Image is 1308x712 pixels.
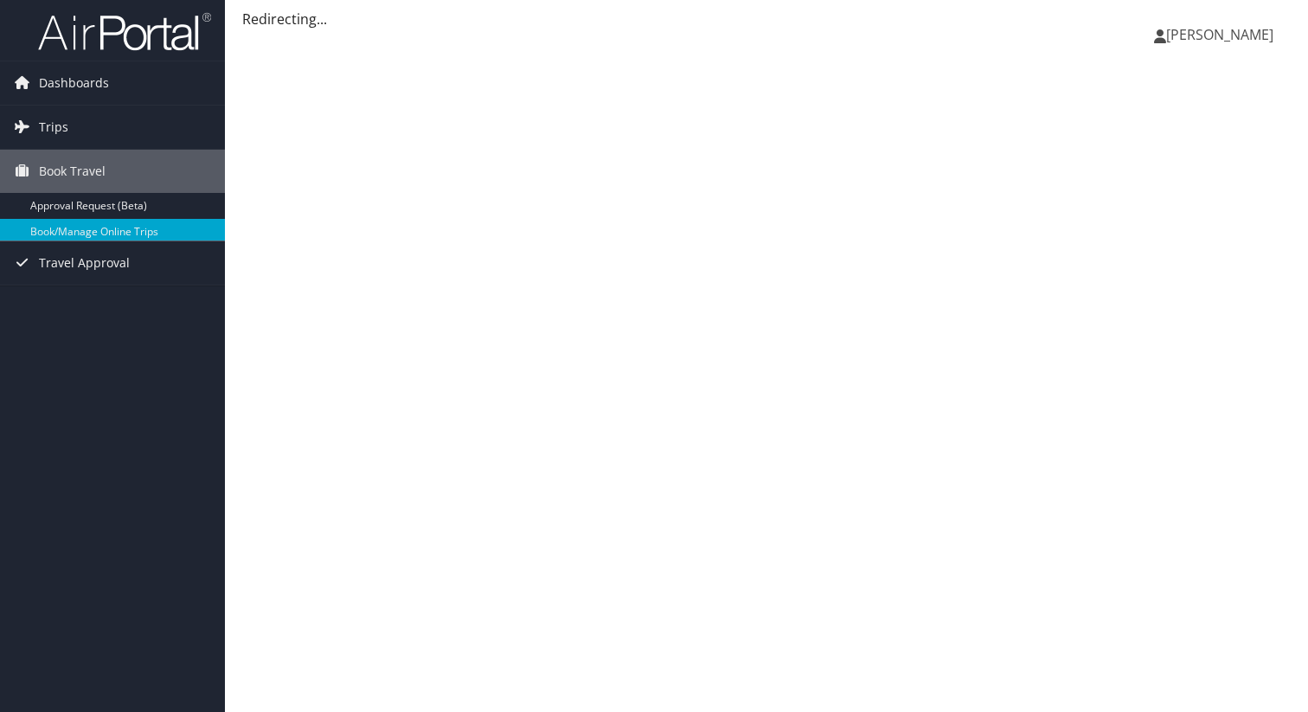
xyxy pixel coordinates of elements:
[242,9,1291,29] div: Redirecting...
[39,241,130,285] span: Travel Approval
[39,61,109,105] span: Dashboards
[38,11,211,52] img: airportal-logo.png
[39,150,106,193] span: Book Travel
[39,106,68,149] span: Trips
[1166,25,1273,44] span: [PERSON_NAME]
[1154,9,1291,61] a: [PERSON_NAME]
